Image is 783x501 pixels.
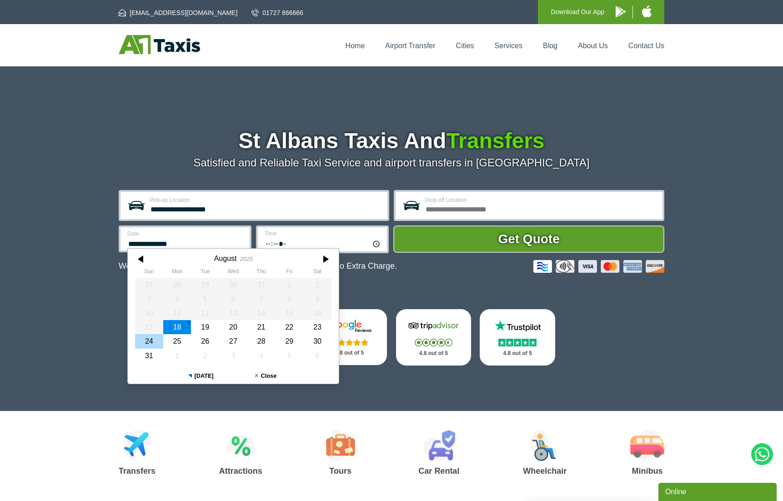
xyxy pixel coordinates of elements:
[219,306,247,320] div: 13 August 2025
[616,6,626,17] img: A1 Taxis Android App
[163,320,191,334] div: 18 August 2025
[168,368,233,384] button: [DATE]
[191,320,219,334] div: 19 August 2025
[135,292,163,306] div: 03 August 2025
[530,430,559,461] img: Wheelchair
[240,256,253,262] div: 2025
[247,292,276,306] div: 07 August 2025
[628,42,664,50] a: Contact Us
[233,368,298,384] button: Close
[123,430,151,461] img: Airport Transfers
[533,260,664,273] img: Credit And Debit Cards
[219,278,247,292] div: 30 July 2025
[406,319,461,333] img: Tripadvisor
[303,349,331,363] div: 06 September 2025
[523,467,567,475] h3: Wheelchair
[312,309,387,365] a: Google Stars 4.8 out of 5
[276,268,304,277] th: Friday
[247,268,276,277] th: Thursday
[219,349,247,363] div: 03 September 2025
[163,306,191,320] div: 11 August 2025
[658,481,778,501] iframe: chat widget
[135,278,163,292] div: 27 July 2025
[227,430,255,461] img: Attractions
[191,306,219,320] div: 12 August 2025
[276,292,304,306] div: 08 August 2025
[191,278,219,292] div: 29 July 2025
[331,339,368,346] img: Stars
[385,42,435,50] a: Airport Transfer
[406,348,462,359] p: 4.8 out of 5
[495,42,522,50] a: Services
[543,42,557,50] a: Blog
[630,467,664,475] h3: Minibus
[191,292,219,306] div: 05 August 2025
[276,334,304,348] div: 29 August 2025
[326,467,355,475] h3: Tours
[446,129,544,153] span: Transfers
[127,231,244,236] label: Date
[119,261,397,271] p: We Now Accept Card & Contactless Payment In
[163,334,191,348] div: 25 August 2025
[150,197,382,203] label: Pick-up Location
[578,42,608,50] a: About Us
[119,35,200,54] img: A1 Taxis St Albans LTD
[326,430,355,461] img: Tours
[219,320,247,334] div: 20 August 2025
[423,430,455,461] img: Car Rental
[163,349,191,363] div: 01 September 2025
[303,268,331,277] th: Saturday
[247,306,276,320] div: 14 August 2025
[303,306,331,320] div: 16 August 2025
[135,320,163,334] div: 17 August 2025
[393,225,664,253] button: Get Quote
[456,42,474,50] a: Cities
[251,8,303,17] a: 01727 866666
[303,320,331,334] div: 23 August 2025
[119,8,237,17] a: [EMAIL_ADDRESS][DOMAIN_NAME]
[346,42,365,50] a: Home
[276,278,304,292] div: 01 August 2025
[135,268,163,277] th: Sunday
[219,334,247,348] div: 27 August 2025
[163,292,191,306] div: 04 August 2025
[247,334,276,348] div: 28 August 2025
[247,320,276,334] div: 21 August 2025
[191,349,219,363] div: 02 September 2025
[303,278,331,292] div: 02 August 2025
[135,306,163,320] div: 10 August 2025
[265,231,381,236] label: Time
[135,349,163,363] div: 31 August 2025
[490,319,545,333] img: Trustpilot
[135,334,163,348] div: 24 August 2025
[219,467,262,475] h3: Attractions
[303,334,331,348] div: 30 August 2025
[415,339,452,346] img: Stars
[247,278,276,292] div: 31 July 2025
[551,6,604,18] p: Download Our App
[219,292,247,306] div: 06 August 2025
[498,339,537,346] img: Stars
[322,347,377,359] p: 4.8 out of 5
[119,130,664,152] h1: St Albans Taxis And
[322,319,377,333] img: Google
[490,348,545,359] p: 4.8 out of 5
[163,278,191,292] div: 28 July 2025
[480,309,555,366] a: Trustpilot Stars 4.8 out of 5
[293,261,397,271] span: The Car at No Extra Charge.
[425,197,657,203] label: Drop-off Location
[119,156,664,169] p: Satisfied and Reliable Taxi Service and airport transfers in [GEOGRAPHIC_DATA]
[191,268,219,277] th: Tuesday
[219,268,247,277] th: Wednesday
[303,292,331,306] div: 09 August 2025
[276,306,304,320] div: 15 August 2025
[642,5,652,17] img: A1 Taxis iPhone App
[396,309,472,366] a: Tripadvisor Stars 4.8 out of 5
[247,349,276,363] div: 04 September 2025
[630,430,664,461] img: Minibus
[191,334,219,348] div: 26 August 2025
[163,268,191,277] th: Monday
[276,349,304,363] div: 05 September 2025
[418,467,459,475] h3: Car Rental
